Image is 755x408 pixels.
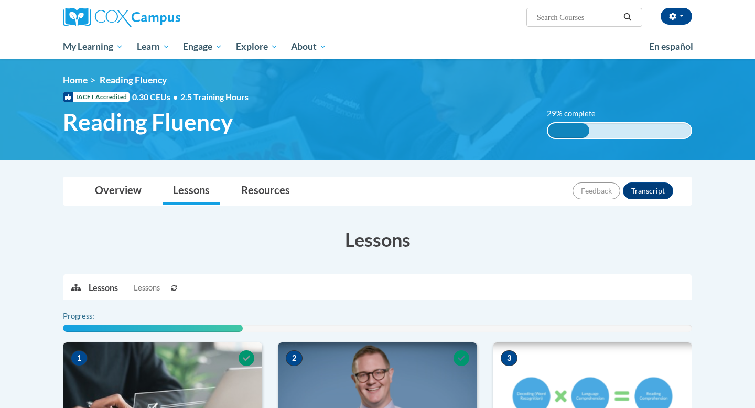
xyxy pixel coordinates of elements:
span: 1 [71,350,88,366]
p: Lessons [89,282,118,294]
a: Cox Campus [63,8,262,27]
a: Learn [130,35,177,59]
button: Feedback [573,182,620,199]
span: 2.5 Training Hours [180,92,249,102]
span: 0.30 CEUs [132,91,180,103]
a: Resources [231,177,300,205]
label: Progress: [63,310,123,322]
span: Reading Fluency [63,108,233,136]
button: Account Settings [661,8,692,25]
a: Explore [229,35,285,59]
a: Home [63,74,88,85]
span: IACET Accredited [63,92,130,102]
span: 3 [501,350,517,366]
img: Cox Campus [63,8,180,27]
a: Lessons [163,177,220,205]
input: Search Courses [536,11,620,24]
span: 2 [286,350,303,366]
h3: Lessons [63,227,692,253]
div: Main menu [47,35,708,59]
span: Reading Fluency [100,74,167,85]
button: Transcript [623,182,673,199]
span: About [291,40,327,53]
label: 29% complete [547,108,607,120]
span: Engage [183,40,222,53]
div: 29% complete [548,123,589,138]
span: Lessons [134,282,160,294]
span: Explore [236,40,278,53]
span: Learn [137,40,170,53]
a: Overview [84,177,152,205]
span: En español [649,41,693,52]
a: En español [642,36,700,58]
span: • [173,92,178,102]
a: Engage [176,35,229,59]
a: My Learning [56,35,130,59]
span: My Learning [63,40,123,53]
a: About [285,35,334,59]
button: Search [620,11,635,24]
